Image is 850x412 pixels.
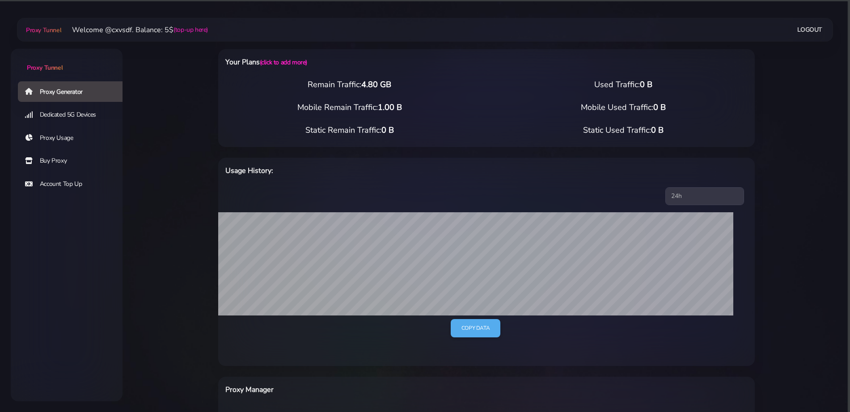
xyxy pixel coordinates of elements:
[225,384,525,395] h6: Proxy Manager
[361,79,391,90] span: 4.80 GB
[486,79,760,91] div: Used Traffic:
[27,63,63,72] span: Proxy Tunnel
[651,125,664,135] span: 0 B
[378,102,402,113] span: 1.00 B
[173,25,208,34] a: (top-up here)
[213,79,486,91] div: Remain Traffic:
[640,79,652,90] span: 0 B
[11,49,123,72] a: Proxy Tunnel
[18,128,130,148] a: Proxy Usage
[260,58,307,67] a: (click to add more)
[213,124,486,136] div: Static Remain Traffic:
[26,26,61,34] span: Proxy Tunnel
[451,319,500,337] a: Copy data
[24,23,61,37] a: Proxy Tunnel
[381,125,394,135] span: 0 B
[61,25,208,35] li: Welcome @cxvsdf. Balance: 5$
[225,165,525,177] h6: Usage History:
[486,101,760,114] div: Mobile Used Traffic:
[797,21,822,38] a: Logout
[18,151,130,171] a: Buy Proxy
[486,124,760,136] div: Static Used Traffic:
[18,81,130,102] a: Proxy Generator
[807,369,839,401] iframe: Webchat Widget
[653,102,666,113] span: 0 B
[225,56,525,68] h6: Your Plans
[18,174,130,194] a: Account Top Up
[18,105,130,125] a: Dedicated 5G Devices
[213,101,486,114] div: Mobile Remain Traffic:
